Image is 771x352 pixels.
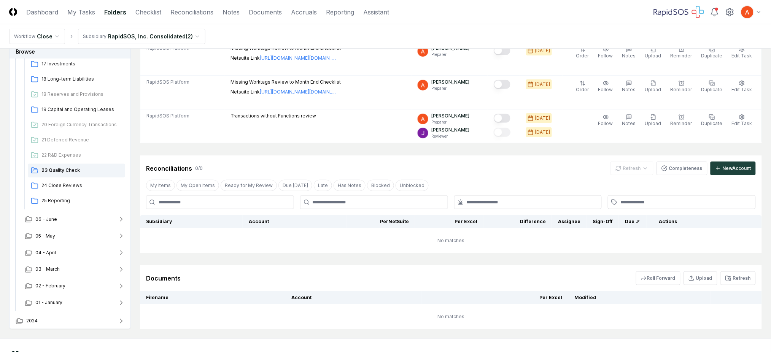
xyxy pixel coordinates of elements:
span: 25 Reporting [41,197,122,204]
span: 23 Quality Check [41,167,122,174]
button: Has Notes [334,180,366,191]
span: Follow [598,53,613,59]
button: Notes [621,45,637,61]
th: Assignee [552,215,587,228]
th: Filename [140,291,285,304]
button: Upload [684,271,717,285]
button: Completeness [657,162,707,175]
button: Edit Task [730,45,754,61]
span: 22 R&D Expenses [41,152,122,159]
span: Upload [645,87,661,92]
a: 17 Investments [28,57,125,71]
div: New Account [723,165,751,172]
button: 2024 [10,313,131,330]
div: Subsidiary [83,33,107,40]
p: Preparer [431,52,469,57]
div: [DATE] [535,115,550,122]
th: Per Excel [415,215,483,228]
td: No matches [140,228,762,253]
h3: Browse [10,44,130,59]
span: 21 Deferred Revenue [41,136,122,143]
td: No matches [140,304,762,329]
p: Missing Worktags Review to Month End Checklist [231,79,341,86]
p: [PERSON_NAME] [431,79,469,86]
button: Blocked [367,180,394,191]
a: 18 Reserves and Provisions [28,88,125,101]
button: Due Today [278,180,312,191]
button: 01 - January [19,295,131,311]
a: My Tasks [67,8,95,17]
button: 02 - February [19,278,131,295]
button: Order [575,45,591,61]
div: Reconciliations [146,164,192,173]
a: Folders [104,8,126,17]
button: Upload [644,79,663,95]
th: Per Excel [421,291,569,304]
span: 24 Close Reviews [41,182,122,189]
span: Duplicate [701,53,723,59]
p: Transactions without Functions review [231,113,316,119]
button: Duplicate [700,113,724,128]
span: Order [576,53,589,59]
span: Follow [598,121,613,126]
div: [DATE] [535,129,550,136]
span: 02 - February [35,283,65,290]
p: Netsuite Link [231,55,341,62]
div: 0 / 0 [195,165,203,172]
img: RapidSOS logo [654,6,704,18]
button: Upload [644,45,663,61]
span: Duplicate [701,87,723,92]
th: Modified [568,291,711,304]
span: 01 - January [35,300,62,306]
span: Upload [645,121,661,126]
button: Duplicate [700,79,724,95]
th: Per NetSuite [347,215,415,228]
p: Reviewer [431,133,469,139]
button: Unblocked [396,180,429,191]
button: Mark complete [494,128,510,137]
button: Mark complete [494,46,510,55]
button: Edit Task [730,113,754,128]
a: Dashboard [26,8,58,17]
button: Refresh [720,271,756,285]
a: [URL][DOMAIN_NAME][DOMAIN_NAME] [260,89,336,95]
span: 20 Foreign Currency Transactions [41,121,122,128]
span: 03 - March [35,266,60,273]
button: 04 - April [19,244,131,261]
a: 18 Long-term Liabilities [28,73,125,86]
button: Mark complete [494,114,510,123]
span: Reminder [671,87,692,92]
th: Account [285,291,421,304]
img: ACg8ocK3mdmu6YYpaRl40uhUUGu9oxSxFSb1vbjsnEih2JuwAH1PGA=s96-c [418,46,428,57]
button: Ready for My Review [221,180,277,191]
nav: breadcrumb [9,29,205,44]
button: Follow [597,113,615,128]
span: Notes [622,53,636,59]
th: Subsidiary [140,215,243,228]
span: Notes [622,87,636,92]
span: Reminder [671,121,692,126]
button: Reminder [669,79,694,95]
img: ACg8ocK3mdmu6YYpaRl40uhUUGu9oxSxFSb1vbjsnEih2JuwAH1PGA=s96-c [418,80,428,90]
button: 05 - May [19,228,131,244]
img: ACg8ocKTC56tjQR6-o9bi8poVV4j_qMfO6M0RniyL9InnBgkmYdNig=s96-c [418,128,428,138]
button: Follow [597,45,615,61]
button: My Items [146,180,175,191]
img: ACg8ocK3mdmu6YYpaRl40uhUUGu9oxSxFSb1vbjsnEih2JuwAH1PGA=s96-c [418,114,428,124]
span: 18 Long-term Liabilities [41,76,122,82]
div: Due [625,218,641,225]
span: Upload [645,53,661,59]
button: Mark complete [494,80,510,89]
div: Account [249,218,340,225]
a: Accruals [291,8,317,17]
p: Preparer [431,119,469,125]
div: Actions [653,218,756,225]
div: [DATE] [535,47,550,54]
span: 19 Capital and Operating Leases [41,106,122,113]
a: Reconciliations [170,8,213,17]
a: 19 Capital and Operating Leases [28,103,125,117]
span: 06 - June [35,216,57,223]
button: 06 - June [19,211,131,228]
a: Notes [223,8,240,17]
a: Reporting [326,8,354,17]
